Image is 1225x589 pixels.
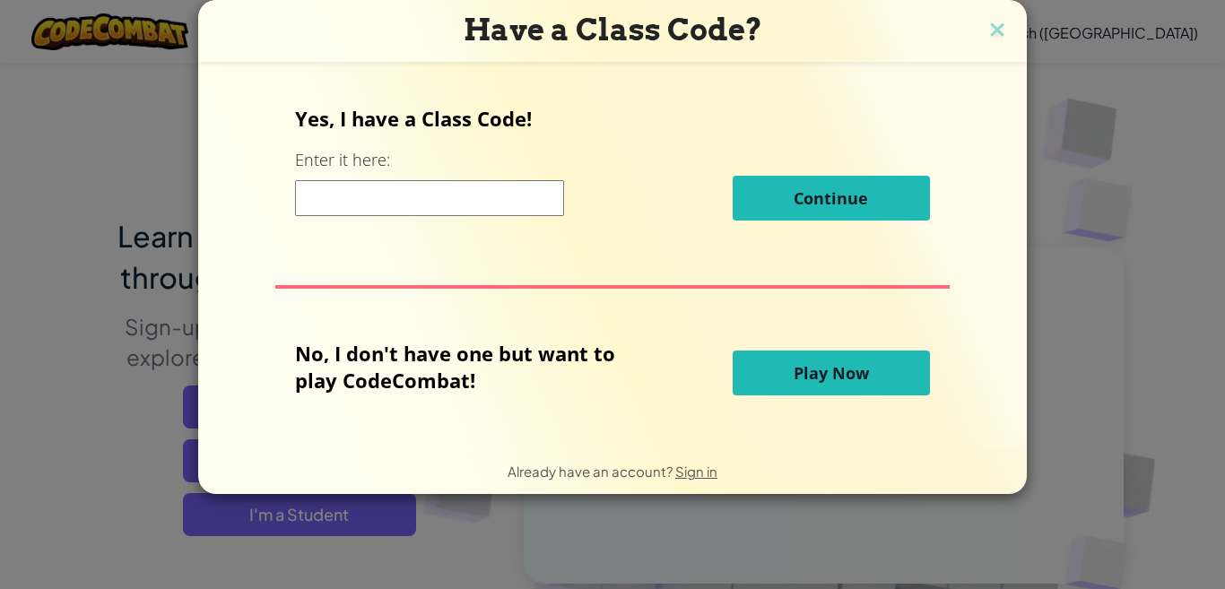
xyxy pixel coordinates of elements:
[733,351,930,395] button: Play Now
[295,149,390,171] label: Enter it here:
[733,176,930,221] button: Continue
[794,187,868,209] span: Continue
[295,340,642,394] p: No, I don't have one but want to play CodeCombat!
[675,463,717,480] a: Sign in
[295,105,929,132] p: Yes, I have a Class Code!
[464,12,762,48] span: Have a Class Code?
[986,18,1009,45] img: close icon
[508,463,675,480] span: Already have an account?
[794,362,869,384] span: Play Now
